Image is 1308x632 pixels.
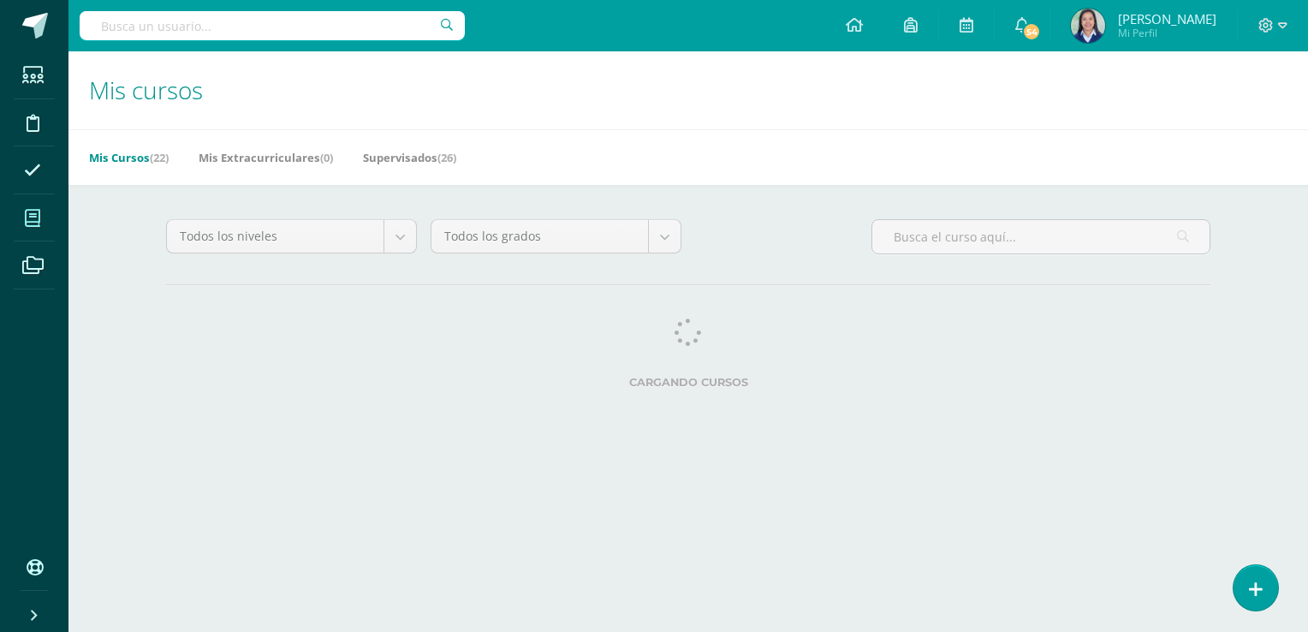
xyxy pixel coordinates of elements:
img: aa46adbeae2c5bf295b4e5bf5615201a.png [1071,9,1105,43]
a: Mis Extracurriculares(0) [199,144,333,171]
input: Busca un usuario... [80,11,465,40]
span: Mi Perfil [1118,26,1216,40]
a: Supervisados(26) [363,144,456,171]
span: Mis cursos [89,74,203,106]
span: (26) [437,150,456,165]
a: Mis Cursos(22) [89,144,169,171]
a: Todos los niveles [167,220,416,253]
a: Todos los grados [431,220,681,253]
span: Todos los grados [444,220,635,253]
span: 54 [1022,22,1041,41]
span: (22) [150,150,169,165]
span: (0) [320,150,333,165]
input: Busca el curso aquí... [872,220,1210,253]
span: [PERSON_NAME] [1118,10,1216,27]
span: Todos los niveles [180,220,371,253]
label: Cargando cursos [166,376,1210,389]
